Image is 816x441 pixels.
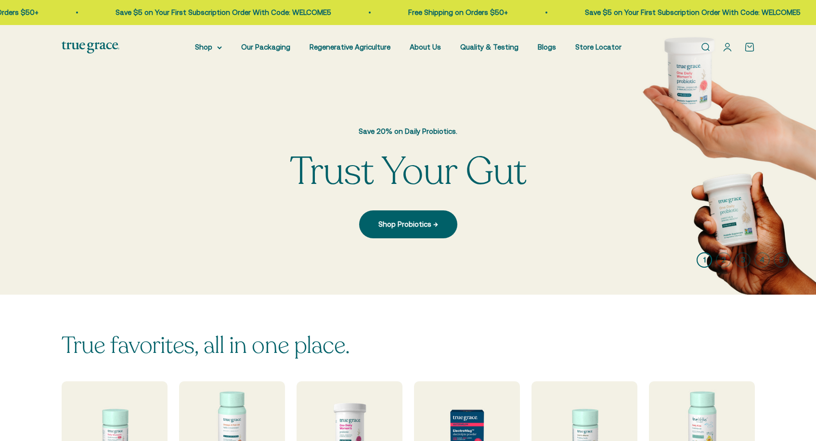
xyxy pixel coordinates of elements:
[754,252,770,268] button: 4
[290,126,527,137] p: Save 20% on Daily Probiotics.
[410,43,441,51] a: About Us
[290,145,527,198] split-lines: Trust Your Gut
[697,252,712,268] button: 1
[310,43,390,51] a: Regenerative Agriculture
[584,7,800,18] p: Save $5 on Your First Subscription Order With Code: WELCOME5
[774,252,789,268] button: 5
[460,43,518,51] a: Quality & Testing
[735,252,751,268] button: 3
[62,330,350,361] split-lines: True favorites, all in one place.
[359,210,457,238] a: Shop Probiotics →
[575,43,622,51] a: Store Locator
[407,8,507,16] a: Free Shipping on Orders $50+
[538,43,556,51] a: Blogs
[115,7,330,18] p: Save $5 on Your First Subscription Order With Code: WELCOME5
[716,252,731,268] button: 2
[241,43,290,51] a: Our Packaging
[195,41,222,53] summary: Shop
